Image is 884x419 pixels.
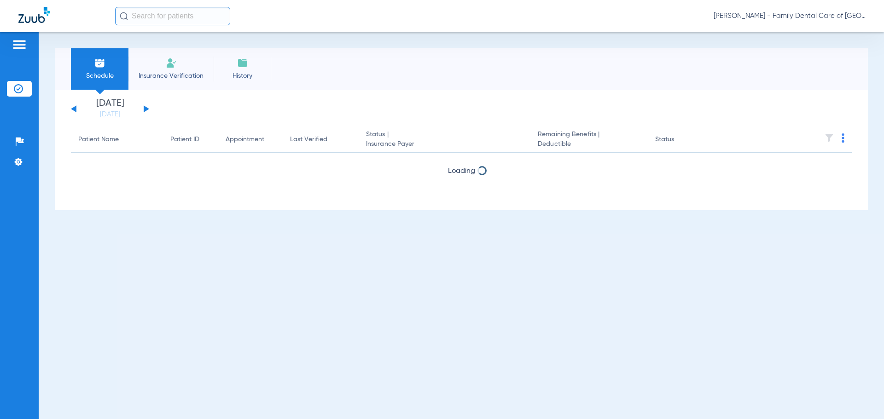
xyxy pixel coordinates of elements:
[359,127,530,153] th: Status |
[78,71,122,80] span: Schedule
[115,7,230,25] input: Search for patients
[82,110,138,119] a: [DATE]
[825,133,834,143] img: filter.svg
[714,11,866,21] span: [PERSON_NAME] - Family Dental Care of [GEOGRAPHIC_DATA]
[448,167,475,175] span: Loading
[538,139,640,149] span: Deductible
[18,7,50,23] img: Zuub Logo
[290,135,351,144] div: Last Verified
[166,57,177,69] img: Manual Insurance Verification
[842,133,844,143] img: group-dot-blue.svg
[226,135,275,144] div: Appointment
[648,127,710,153] th: Status
[135,71,207,80] span: Insurance Verification
[530,127,647,153] th: Remaining Benefits |
[82,99,138,119] li: [DATE]
[120,12,128,20] img: Search Icon
[78,135,119,144] div: Patient Name
[366,139,523,149] span: Insurance Payer
[170,135,199,144] div: Patient ID
[226,135,264,144] div: Appointment
[78,135,156,144] div: Patient Name
[170,135,211,144] div: Patient ID
[290,135,327,144] div: Last Verified
[94,57,105,69] img: Schedule
[12,39,27,50] img: hamburger-icon
[237,57,248,69] img: History
[221,71,264,80] span: History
